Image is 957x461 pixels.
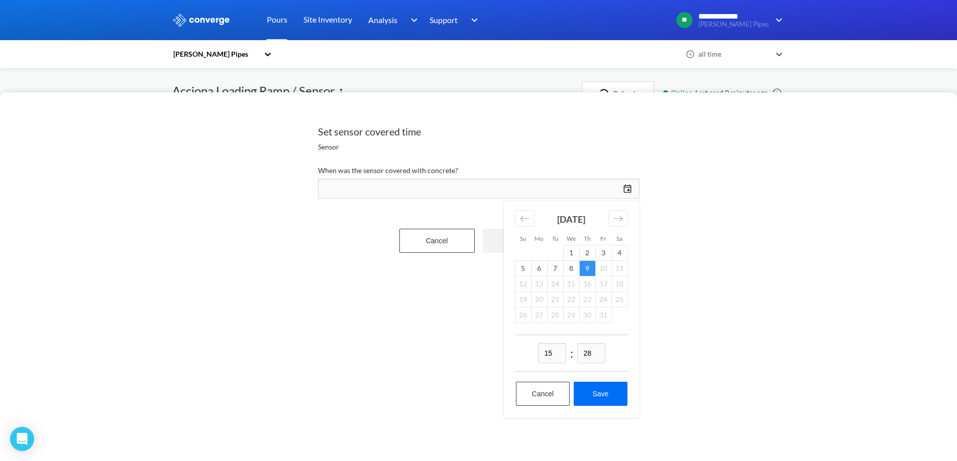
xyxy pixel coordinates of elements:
[531,260,547,276] td: Monday, October 6, 2025
[552,235,558,242] small: Tu
[577,343,605,363] input: mm
[547,276,563,291] td: Not available. Tuesday, October 14, 2025
[563,260,579,276] td: Wednesday, October 8, 2025
[515,210,535,227] div: Move backward to switch to the previous month.
[595,260,611,276] td: Not available. Friday, October 10, 2025
[318,165,640,177] label: When was the sensor covered with concrete?
[611,260,627,276] td: Not available. Saturday, October 11, 2025
[579,307,595,323] td: Not available. Thursday, October 30, 2025
[430,14,458,26] span: Support
[10,427,34,451] div: Open Intercom Messenger
[567,235,576,242] small: We
[563,307,579,323] td: Not available. Wednesday, October 29, 2025
[611,291,627,307] td: Not available. Saturday, October 25, 2025
[404,14,420,26] img: downArrow.svg
[563,245,579,260] td: Wednesday, October 1, 2025
[574,382,627,406] button: Save
[515,260,531,276] td: Sunday, October 5, 2025
[531,291,547,307] td: Not available. Monday, October 20, 2025
[531,276,547,291] td: Not available. Monday, October 13, 2025
[516,382,570,406] button: Cancel
[563,276,579,291] td: Not available. Wednesday, October 15, 2025
[318,141,339,152] span: Sensor
[520,235,526,242] small: Su
[483,229,558,253] button: Start
[318,125,640,137] h2: Set sensor covered time
[563,291,579,307] td: Not available. Wednesday, October 22, 2025
[611,245,627,260] td: Saturday, October 4, 2025
[547,260,563,276] td: Tuesday, October 7, 2025
[547,307,563,323] td: Not available. Tuesday, October 28, 2025
[531,307,547,323] td: Not available. Monday, October 27, 2025
[399,229,475,253] button: Cancel
[557,214,585,225] strong: [DATE]
[595,276,611,291] td: Not available. Friday, October 17, 2025
[515,276,531,291] td: Not available. Sunday, October 12, 2025
[547,291,563,307] td: Not available. Tuesday, October 21, 2025
[698,21,769,28] span: [PERSON_NAME] Pipes
[595,307,611,323] td: Not available. Friday, October 31, 2025
[616,235,622,242] small: Sa
[535,235,543,242] small: Mo
[570,344,573,363] span: :
[515,307,531,323] td: Not available. Sunday, October 26, 2025
[465,14,481,26] img: downArrow.svg
[584,235,590,242] small: Th
[515,291,531,307] td: Not available. Sunday, October 19, 2025
[595,291,611,307] td: Not available. Friday, October 24, 2025
[600,235,606,242] small: Fr
[579,276,595,291] td: Not available. Thursday, October 16, 2025
[769,14,785,26] img: downArrow.svg
[595,245,611,260] td: Friday, October 3, 2025
[368,14,397,26] span: Analysis
[608,210,628,227] div: Move forward to switch to the next month.
[579,245,595,260] td: Thursday, October 2, 2025
[579,260,595,276] td: Selected. Thursday, October 9, 2025
[579,291,595,307] td: Not available. Thursday, October 23, 2025
[611,276,627,291] td: Not available. Saturday, October 18, 2025
[538,343,566,363] input: hh
[504,201,640,418] div: Calendar
[172,14,231,27] img: logo_ewhite.svg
